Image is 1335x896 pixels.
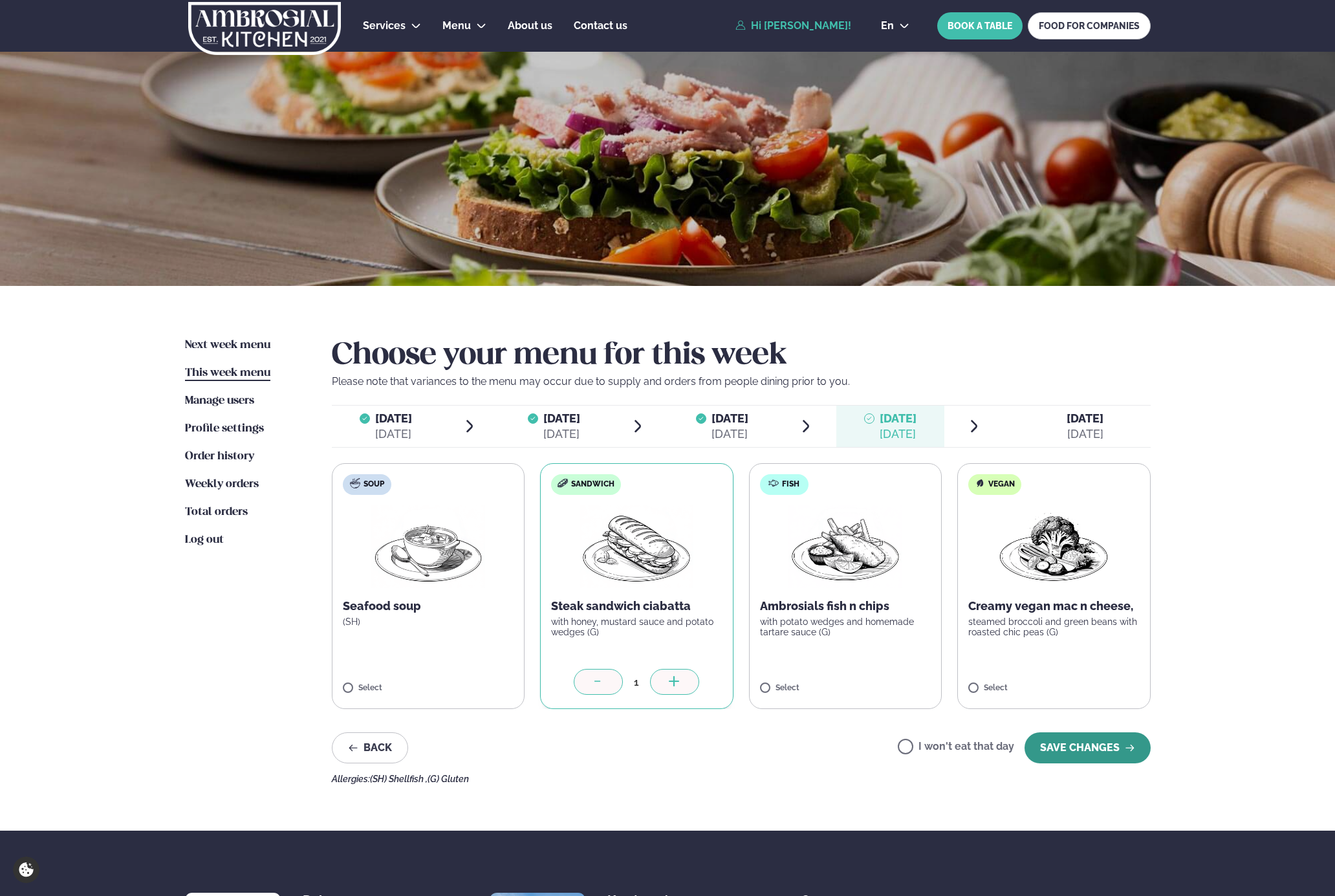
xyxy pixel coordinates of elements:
[185,340,270,351] span: Next week menu
[937,12,1023,39] button: BOOK A TABLE
[1025,732,1151,763] button: SAVE CHANGES
[782,479,799,490] span: Fish
[185,367,270,378] span: This week menu
[558,479,568,488] img: sandwich-new-16px.svg
[571,479,614,490] span: Sandwich
[185,534,224,545] span: Log out
[350,478,360,488] img: soup.svg
[580,505,693,588] img: Panini.png
[574,19,627,32] span: Contact us
[508,19,552,32] span: About us
[332,338,1151,374] h2: Choose your menu for this week
[185,423,264,434] span: Profile settings
[363,18,406,34] a: Services
[185,449,254,464] a: Order history
[968,617,1140,637] p: steamed broccoli and green beans with roasted chic peas (G)
[543,426,580,442] div: [DATE]
[711,411,748,425] span: [DATE]
[975,478,985,488] img: Vegan.svg
[375,411,412,426] span: [DATE]
[428,774,469,784] span: (G) Gluten
[185,338,270,353] a: Next week menu
[185,395,254,406] span: Manage users
[343,598,514,614] p: Seafood soup
[968,598,1140,614] p: Creamy vegan mac n cheese,
[185,507,248,518] span: Total orders
[551,617,722,637] p: with honey, mustard sauce and potato wedges (G)
[363,19,406,32] span: Services
[1067,411,1103,425] span: [DATE]
[442,18,471,34] a: Menu
[442,19,471,32] span: Menu
[364,479,384,490] span: Soup
[185,451,254,462] span: Order history
[880,411,917,425] span: [DATE]
[880,426,917,442] div: [DATE]
[332,732,408,763] button: Back
[185,421,264,437] a: Profile settings
[997,505,1111,588] img: Vegan.png
[574,18,627,34] a: Contact us
[760,617,931,637] p: with potato wedges and homemade tartare sauce (G)
[1067,426,1103,442] div: [DATE]
[13,857,39,883] a: Cookie settings
[551,598,722,614] p: Steak sandwich ciabatta
[768,478,779,488] img: fish.svg
[760,598,931,614] p: Ambrosials fish n chips
[508,18,552,34] a: About us
[332,374,1151,389] p: Please note that variances to the menu may occur due to supply and orders from people dining prio...
[185,477,259,492] a: Weekly orders
[185,505,248,520] a: Total orders
[370,774,428,784] span: (SH) Shellfish ,
[185,393,254,409] a: Manage users
[185,366,270,381] a: This week menu
[185,479,259,490] span: Weekly orders
[711,426,748,442] div: [DATE]
[871,21,920,31] button: en
[371,505,485,588] img: Soup.png
[788,505,902,588] img: Fish-Chips.png
[332,774,1151,784] div: Allergies:
[1028,12,1151,39] a: FOOD FOR COMPANIES
[343,617,514,627] p: (SH)
[543,411,580,425] span: [DATE]
[881,21,894,31] span: en
[735,20,851,32] a: Hi [PERSON_NAME]!
[623,675,650,690] div: 1
[185,532,224,548] a: Log out
[375,426,412,442] div: [DATE]
[188,2,342,55] img: logo
[988,479,1015,490] span: Vegan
